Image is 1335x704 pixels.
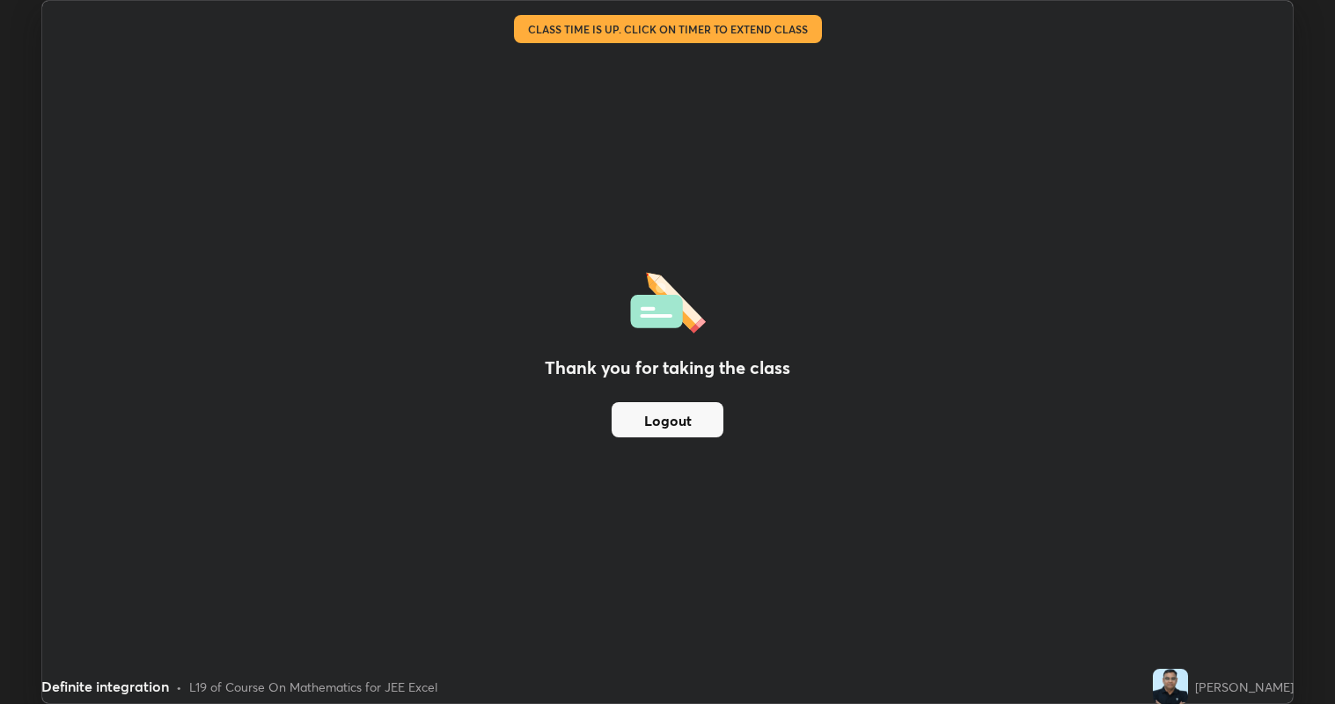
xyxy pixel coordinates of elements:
[630,267,706,334] img: offlineFeedback.1438e8b3.svg
[1195,678,1294,696] div: [PERSON_NAME]
[1153,669,1188,704] img: dac768bf8445401baa7a33347c0029c8.jpg
[612,402,723,437] button: Logout
[545,355,790,381] h2: Thank you for taking the class
[176,678,182,696] div: •
[189,678,437,696] div: L19 of Course On Mathematics for JEE Excel
[41,676,169,697] div: Definite integration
